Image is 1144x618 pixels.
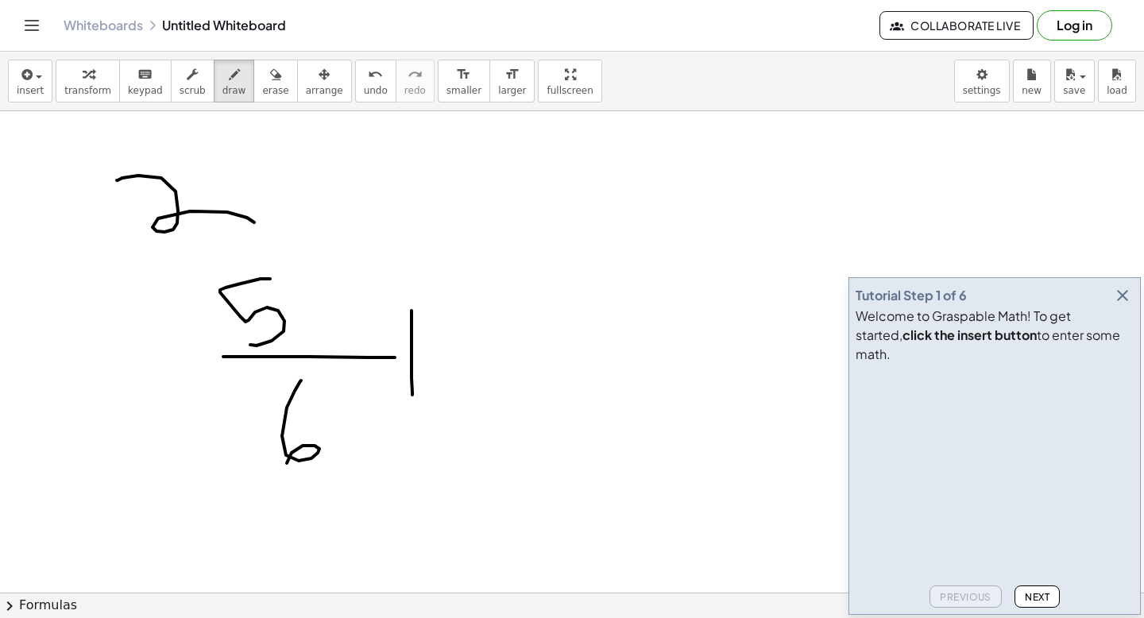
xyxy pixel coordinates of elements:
[1054,60,1095,102] button: save
[1063,85,1085,96] span: save
[297,60,352,102] button: arrange
[489,60,535,102] button: format_sizelarger
[253,60,297,102] button: erase
[902,326,1037,343] b: click the insert button
[856,286,967,305] div: Tutorial Step 1 of 6
[504,65,520,84] i: format_size
[879,11,1034,40] button: Collaborate Live
[64,85,111,96] span: transform
[446,85,481,96] span: smaller
[180,85,206,96] span: scrub
[1013,60,1051,102] button: new
[856,307,1134,364] div: Welcome to Graspable Math! To get started, to enter some math.
[128,85,163,96] span: keypad
[171,60,214,102] button: scrub
[1107,85,1127,96] span: load
[498,85,526,96] span: larger
[1098,60,1136,102] button: load
[1022,85,1042,96] span: new
[364,85,388,96] span: undo
[137,65,153,84] i: keyboard
[214,60,255,102] button: draw
[64,17,143,33] a: Whiteboards
[306,85,343,96] span: arrange
[547,85,593,96] span: fullscreen
[954,60,1010,102] button: settings
[222,85,246,96] span: draw
[404,85,426,96] span: redo
[438,60,490,102] button: format_sizesmaller
[893,18,1020,33] span: Collaborate Live
[19,13,44,38] button: Toggle navigation
[408,65,423,84] i: redo
[8,60,52,102] button: insert
[1015,585,1060,608] button: Next
[355,60,396,102] button: undoundo
[1037,10,1112,41] button: Log in
[119,60,172,102] button: keyboardkeypad
[396,60,435,102] button: redoredo
[368,65,383,84] i: undo
[17,85,44,96] span: insert
[1025,591,1049,603] span: Next
[456,65,471,84] i: format_size
[538,60,601,102] button: fullscreen
[56,60,120,102] button: transform
[262,85,288,96] span: erase
[963,85,1001,96] span: settings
